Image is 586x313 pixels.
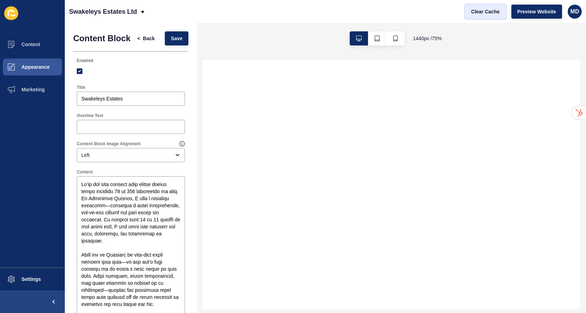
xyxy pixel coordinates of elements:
[171,35,182,42] span: Save
[69,3,137,20] p: Swakeleys Estates Ltd
[571,8,579,15] span: MD
[137,35,140,42] span: <
[413,35,442,42] span: 1440 px / 75 %
[517,8,556,15] span: Preview Website
[77,169,93,175] label: Content
[143,35,155,42] span: Back
[471,8,500,15] span: Clear Cache
[73,33,131,43] h1: Content Block
[77,113,103,118] label: Overline Text
[465,5,506,19] button: Clear Cache
[511,5,562,19] button: Preview Website
[131,31,161,45] button: <Back
[165,31,188,45] button: Save
[77,85,85,90] label: Title
[77,58,93,63] label: Enabled
[77,148,185,162] div: open menu
[77,141,141,147] label: Content Block Image Alignment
